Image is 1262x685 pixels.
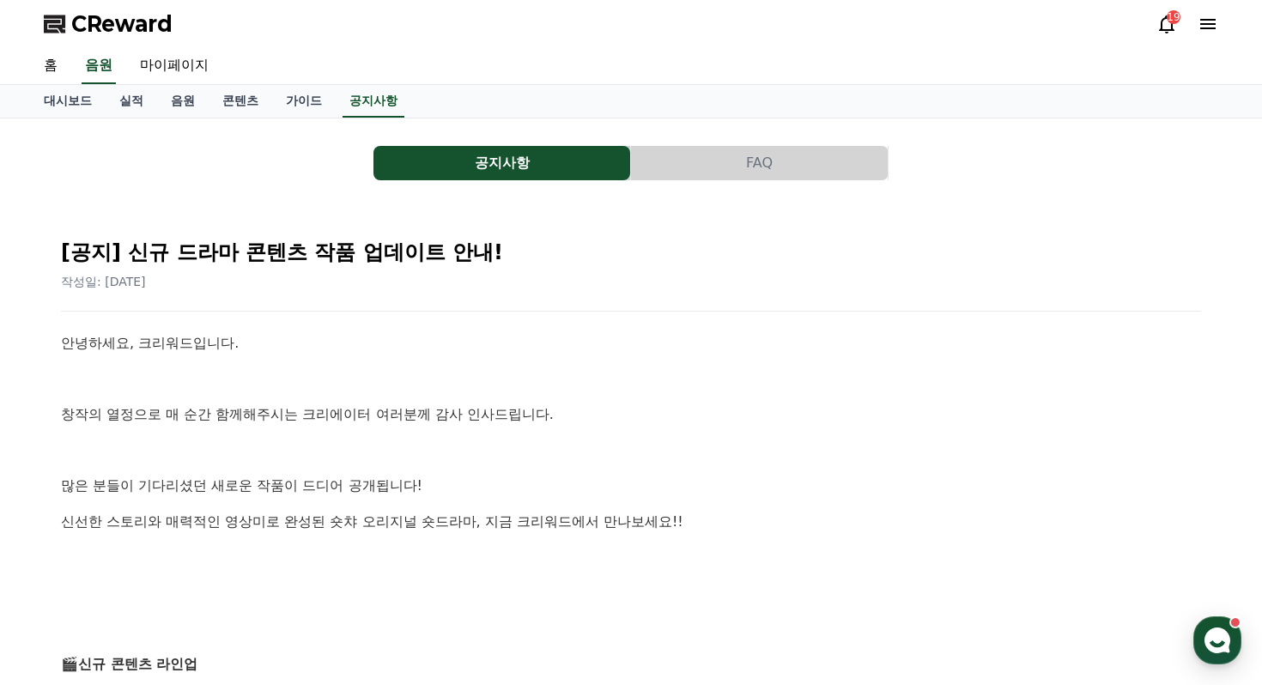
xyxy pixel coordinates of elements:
a: 마이페이지 [126,48,222,84]
div: 19 [1167,10,1180,24]
a: 공지사항 [343,85,404,118]
a: 음원 [82,48,116,84]
h2: [공지] 신규 드라마 콘텐츠 작품 업데이트 안내! [61,239,1201,266]
a: 가이드 [272,85,336,118]
span: CReward [71,10,173,38]
a: 대시보드 [30,85,106,118]
p: 많은 분들이 기다리셨던 새로운 작품이 드디어 공개됩니다! [61,475,1201,497]
a: 홈 [30,48,71,84]
p: 창작의 열정으로 매 순간 함께해주시는 크리에이터 여러분께 감사 인사드립니다. [61,403,1201,426]
p: 신선한 스토리와 매력적인 영상미로 완성된 숏챠 오리지널 숏드라마, 지금 크리워드에서 만나보세요!! [61,511,1201,533]
a: 음원 [157,85,209,118]
span: 작성일: [DATE] [61,275,146,288]
strong: 신규 콘텐츠 라인업 [78,656,197,672]
span: 🎬 [61,656,78,672]
a: CReward [44,10,173,38]
button: FAQ [631,146,888,180]
a: 콘텐츠 [209,85,272,118]
button: 공지사항 [373,146,630,180]
a: 19 [1156,14,1177,34]
p: 안녕하세요, 크리워드입니다. [61,332,1201,355]
a: 공지사항 [373,146,631,180]
a: FAQ [631,146,889,180]
a: 실적 [106,85,157,118]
